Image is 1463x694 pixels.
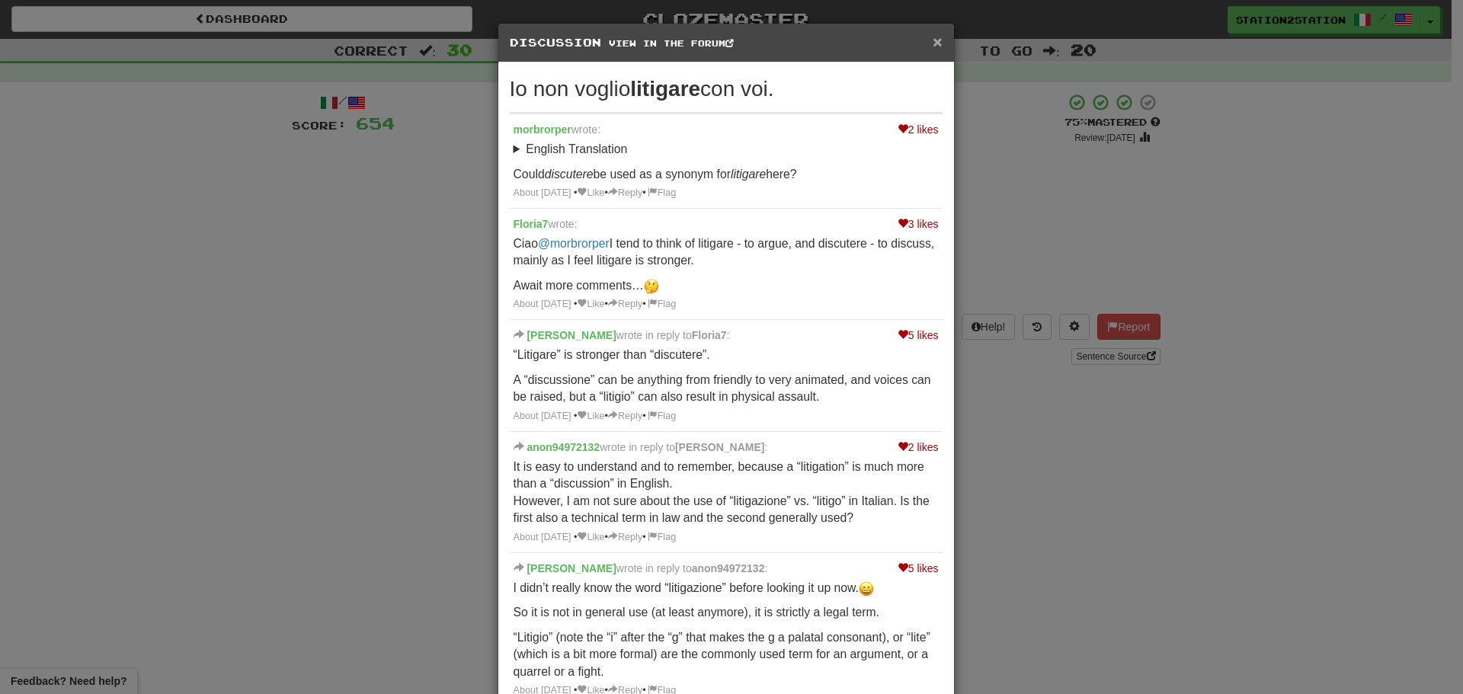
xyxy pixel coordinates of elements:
[510,74,943,104] div: Io non voglio con voi.
[514,531,939,545] div: • • •
[731,168,766,181] em: litigare
[933,34,942,50] button: Close
[514,372,939,406] p: A “discussione” can be anything from friendly to very animated, and voices can be raised, but a “...
[692,562,765,574] a: anon94972132
[514,122,939,137] div: wrote:
[608,411,642,421] a: Reply
[527,562,616,574] a: [PERSON_NAME]
[514,629,939,681] p: “Litigio” (note the “i” after the “g” that makes the g a palatal consonant), or “lite” (which is ...
[692,329,727,341] a: Floria7
[514,410,939,424] div: • • •
[514,328,939,343] div: wrote in reply to :
[577,411,604,421] a: Like
[514,187,571,198] a: About [DATE]
[646,531,678,545] a: Flag
[514,459,939,527] p: It is easy to understand and to remember, because a “litigation” is much more than a “discussion”...
[514,218,549,230] a: Floria7
[538,237,610,250] a: @morbrorper
[898,216,939,232] div: 3 likes
[514,561,939,576] div: wrote in reply to :
[630,77,700,101] strong: litigare
[527,441,600,453] a: anon94972132
[514,187,939,200] div: • • •
[577,299,604,309] a: Like
[646,187,678,200] a: Flag
[514,141,939,158] summary: English Translation
[859,581,874,596] img: :grinning:
[646,298,678,312] a: Flag
[675,441,764,453] a: [PERSON_NAME]
[514,166,939,184] p: Could be used as a synonym for here?
[514,411,571,421] a: About [DATE]
[514,216,939,232] div: wrote:
[514,604,939,622] p: So it is not in general use (at least anymore), it is strictly a legal term.
[898,122,939,137] div: 2 likes
[933,33,942,50] span: ×
[609,38,734,48] a: View in the forum
[514,299,571,309] a: About [DATE]
[514,440,939,455] div: wrote in reply to :
[514,580,939,597] p: I didn’t really know the word “litigazione” before looking it up now.
[510,35,943,50] h5: Discussion
[514,298,939,312] div: • • •
[514,235,939,270] p: Ciao I tend to think of litigare - to argue, and discutere - to discuss, mainly as I feel litigar...
[527,329,616,341] a: [PERSON_NAME]
[898,561,939,576] div: 5 likes
[608,299,642,309] a: Reply
[577,532,604,542] a: Like
[898,328,939,343] div: 5 likes
[577,187,604,198] a: Like
[644,279,659,294] img: :thinking:
[608,187,642,198] a: Reply
[514,347,939,364] p: “Litigare” is stronger than “discutere”.
[898,440,939,455] div: 2 likes
[646,410,678,424] a: Flag
[514,277,939,295] p: Await more comments…
[514,123,571,136] a: morbrorper
[608,532,642,542] a: Reply
[514,532,571,542] a: About [DATE]
[545,168,594,181] em: discutere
